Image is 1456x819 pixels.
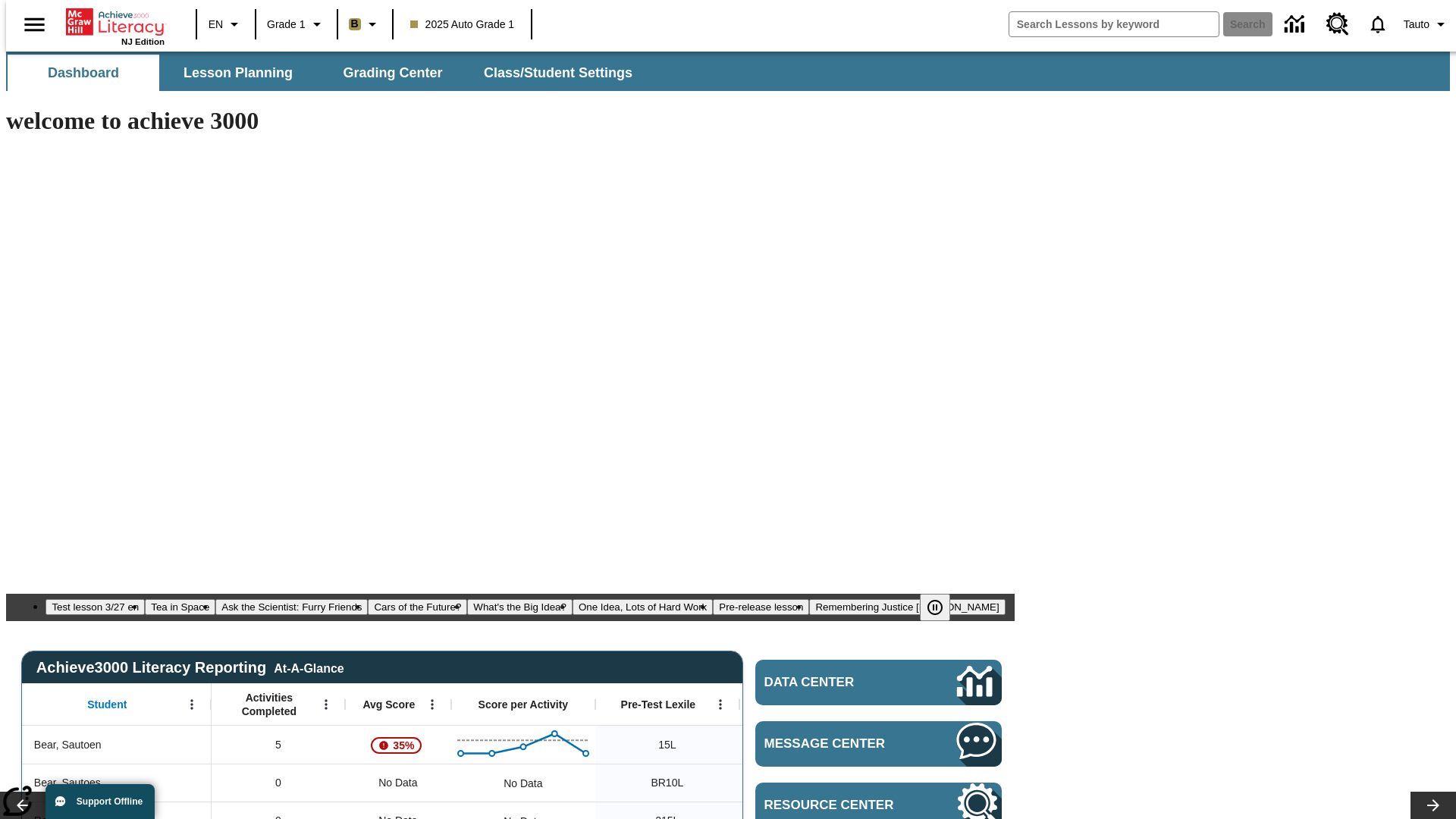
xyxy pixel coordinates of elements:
[709,693,732,716] button: Open Menu
[1398,11,1456,38] button: Profile/Settings
[45,599,145,615] button: Slide 1 Test lesson 3/27 en
[202,11,250,38] button: Language: EN, Select a language
[48,64,119,82] span: Dashboard
[180,693,203,716] button: Open Menu
[315,693,337,716] button: Open Menu
[739,764,883,802] div: 10 Lexile, ER, Based on the Lexile Reading measure, student is an Emerging Reader (ER) and will h...
[809,599,1005,615] button: Slide 8 Remembering Justice O'Connor
[87,698,127,711] span: Student
[121,37,165,46] span: NJ Edition
[755,660,1002,705] a: Data Center
[496,768,550,799] div: No Data, Bear, Sautoes
[371,767,425,799] span: No Data
[34,775,101,791] span: Bear, Sautoes
[345,764,451,802] div: No Data, Bear, Sautoes
[1009,12,1219,36] input: search field
[212,764,345,802] div: 0, Bear, Sautoes
[484,64,632,82] span: Class/Student Settings
[66,5,165,46] div: Home
[184,64,293,82] span: Lesson Planning
[345,726,451,764] div: , 35%, Attention! This student's Average First Try Score of 35% is below 65%, Bear, Sautoen
[920,594,950,621] button: Pause
[573,599,713,615] button: Slide 6 One Idea, Lots of Hard Work
[12,2,57,47] button: Open side menu
[275,775,281,791] span: 0
[755,721,1002,767] a: Message Center
[8,55,159,91] button: Dashboard
[351,14,359,33] span: B
[387,732,420,759] span: 35%
[362,698,415,711] span: Avg Score
[467,599,573,615] button: Slide 5 What's the Big Idea?
[317,55,469,91] button: Grading Center
[145,599,215,615] button: Slide 2 Tea in Space
[34,737,102,753] span: Bear, Sautoen
[1276,4,1317,45] a: Data Center
[77,796,143,807] span: Support Offline
[658,737,676,753] span: 15 Lexile, Bear, Sautoen
[1404,17,1429,33] span: Tauto
[261,11,332,38] button: Grade: Grade 1, Select a grade
[343,64,442,82] span: Grading Center
[739,726,883,764] div: 10 Lexile, ER, Based on the Lexile Reading measure, student is an Emerging Reader (ER) and will h...
[651,775,683,791] span: Beginning reader 10 Lexile, Bear, Sautoes
[764,736,912,752] span: Message Center
[368,599,467,615] button: Slide 4 Cars of the Future?
[472,55,645,91] button: Class/Student Settings
[275,737,281,753] span: 5
[162,55,314,91] button: Lesson Planning
[421,693,444,716] button: Open Menu
[479,698,569,711] span: Score per Activity
[713,599,809,615] button: Slide 7 Pre-release lesson
[764,675,906,690] span: Data Center
[6,55,646,91] div: SubNavbar
[1317,4,1358,45] a: Resource Center, Will open in new tab
[274,659,344,676] div: At-A-Glance
[209,17,223,33] span: EN
[6,107,1015,135] h1: welcome to achieve 3000
[621,698,696,711] span: Pre-Test Lexile
[410,17,515,33] span: 2025 Auto Grade 1
[215,599,368,615] button: Slide 3 Ask the Scientist: Furry Friends
[219,691,319,718] span: Activities Completed
[1410,792,1456,819] button: Lesson carousel, Next
[45,784,155,819] button: Support Offline
[66,7,165,37] a: Home
[212,726,345,764] div: 5, Bear, Sautoen
[764,798,912,813] span: Resource Center
[343,11,388,38] button: Boost Class color is light brown. Change class color
[267,17,306,33] span: Grade 1
[6,52,1450,91] div: SubNavbar
[36,659,344,676] span: Achieve3000 Literacy Reporting
[920,594,965,621] div: Pause
[1358,5,1398,44] a: Notifications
